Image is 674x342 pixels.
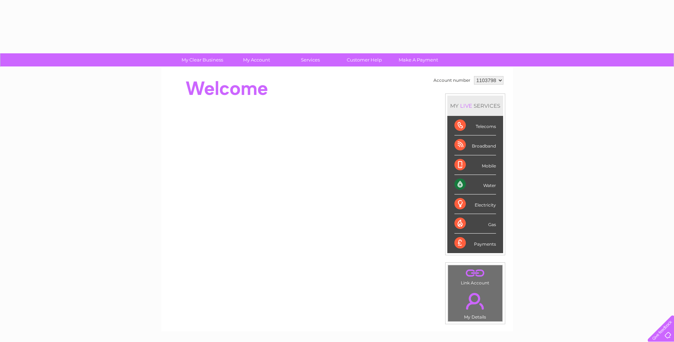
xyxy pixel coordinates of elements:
td: My Details [448,287,503,322]
a: . [450,267,501,279]
div: Electricity [454,194,496,214]
div: Mobile [454,155,496,175]
a: . [450,289,501,314]
td: Link Account [448,265,503,287]
a: Customer Help [335,53,394,66]
div: Broadband [454,135,496,155]
div: MY SERVICES [447,96,503,116]
div: Telecoms [454,116,496,135]
a: Make A Payment [389,53,448,66]
div: LIVE [459,102,474,109]
a: My Account [227,53,286,66]
div: Water [454,175,496,194]
div: Gas [454,214,496,234]
a: Services [281,53,340,66]
div: Payments [454,234,496,253]
a: My Clear Business [173,53,232,66]
td: Account number [432,74,472,86]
